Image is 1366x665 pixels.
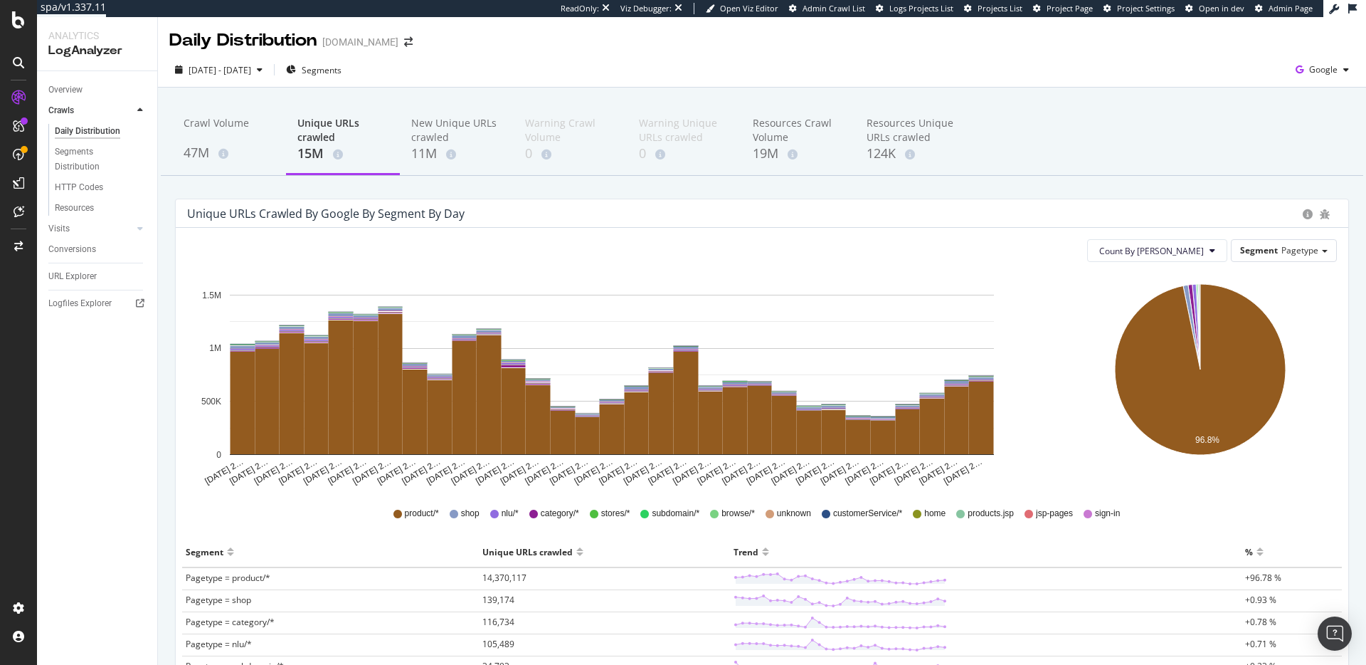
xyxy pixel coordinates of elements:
[968,508,1014,520] span: products.jsp
[48,242,147,257] a: Conversions
[706,3,778,14] a: Open Viz Editor
[48,296,112,311] div: Logfiles Explorer
[202,290,221,300] text: 1.5M
[55,124,147,139] a: Daily Distribution
[541,508,579,520] span: category/*
[1033,3,1093,14] a: Project Page
[734,540,758,563] div: Trend
[187,273,1036,487] svg: A chart.
[48,269,97,284] div: URL Explorer
[1309,63,1338,75] span: Google
[889,3,953,14] span: Logs Projects List
[187,206,465,221] div: Unique URLs crawled by google by Segment by Day
[55,124,120,139] div: Daily Distribution
[55,201,147,216] a: Resources
[803,3,865,14] span: Admin Crawl List
[280,58,347,81] button: Segments
[1245,616,1276,628] span: +0.78 %
[789,3,865,14] a: Admin Crawl List
[482,638,514,650] span: 105,489
[1066,273,1335,487] svg: A chart.
[482,540,573,563] div: Unique URLs crawled
[48,83,147,98] a: Overview
[1095,508,1120,520] span: sign-in
[1087,239,1227,262] button: Count By [PERSON_NAME]
[867,145,958,163] div: 124K
[1185,3,1244,14] a: Open in dev
[1269,3,1313,14] span: Admin Page
[525,145,616,163] div: 0
[186,572,270,584] span: Pagetype = product/*
[753,145,844,163] div: 19M
[1036,508,1073,520] span: jsp-pages
[1047,3,1093,14] span: Project Page
[561,3,599,14] div: ReadOnly:
[1245,540,1253,563] div: %
[1320,209,1330,219] div: bug
[620,3,672,14] div: Viz Debugger:
[48,103,133,118] a: Crawls
[1245,572,1281,584] span: +96.78 %
[411,145,502,163] div: 11M
[48,269,147,284] a: URL Explorer
[201,397,221,407] text: 500K
[924,508,946,520] span: home
[169,28,317,53] div: Daily Distribution
[833,508,902,520] span: customerService/*
[48,103,74,118] div: Crawls
[1318,617,1352,651] div: Open Intercom Messenger
[1245,638,1276,650] span: +0.71 %
[55,145,134,174] div: Segments Distribution
[1103,3,1175,14] a: Project Settings
[1240,244,1278,256] span: Segment
[1245,594,1276,606] span: +0.93 %
[209,344,221,354] text: 1M
[48,296,147,311] a: Logfiles Explorer
[48,43,146,59] div: LogAnalyzer
[405,508,439,520] span: product/*
[302,64,341,76] span: Segments
[1117,3,1175,14] span: Project Settings
[48,221,70,236] div: Visits
[184,144,275,162] div: 47M
[186,594,251,606] span: Pagetype = shop
[1255,3,1313,14] a: Admin Page
[876,3,953,14] a: Logs Projects List
[48,221,133,236] a: Visits
[1290,58,1355,81] button: Google
[48,242,96,257] div: Conversions
[964,3,1022,14] a: Projects List
[186,638,252,650] span: Pagetype = nlu/*
[867,116,958,145] div: Resources Unique URLs crawled
[55,201,94,216] div: Resources
[601,508,630,520] span: stores/*
[55,180,103,195] div: HTTP Codes
[55,180,147,195] a: HTTP Codes
[404,37,413,47] div: arrow-right-arrow-left
[639,145,730,163] div: 0
[186,540,223,563] div: Segment
[411,116,502,145] div: New Unique URLs crawled
[189,64,251,76] span: [DATE] - [DATE]
[48,28,146,43] div: Analytics
[502,508,519,520] span: nlu/*
[753,116,844,145] div: Resources Crawl Volume
[184,116,275,143] div: Crawl Volume
[721,508,755,520] span: browse/*
[1195,435,1219,445] text: 96.8%
[1099,245,1204,257] span: Count By Day
[1199,3,1244,14] span: Open in dev
[482,616,514,628] span: 116,734
[1303,209,1313,219] div: circle-info
[639,116,730,145] div: Warning Unique URLs crawled
[482,572,526,584] span: 14,370,117
[482,594,514,606] span: 139,174
[322,35,398,49] div: [DOMAIN_NAME]
[978,3,1022,14] span: Projects List
[525,116,616,145] div: Warning Crawl Volume
[461,508,480,520] span: shop
[297,116,388,145] div: Unique URLs crawled
[652,508,699,520] span: subdomain/*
